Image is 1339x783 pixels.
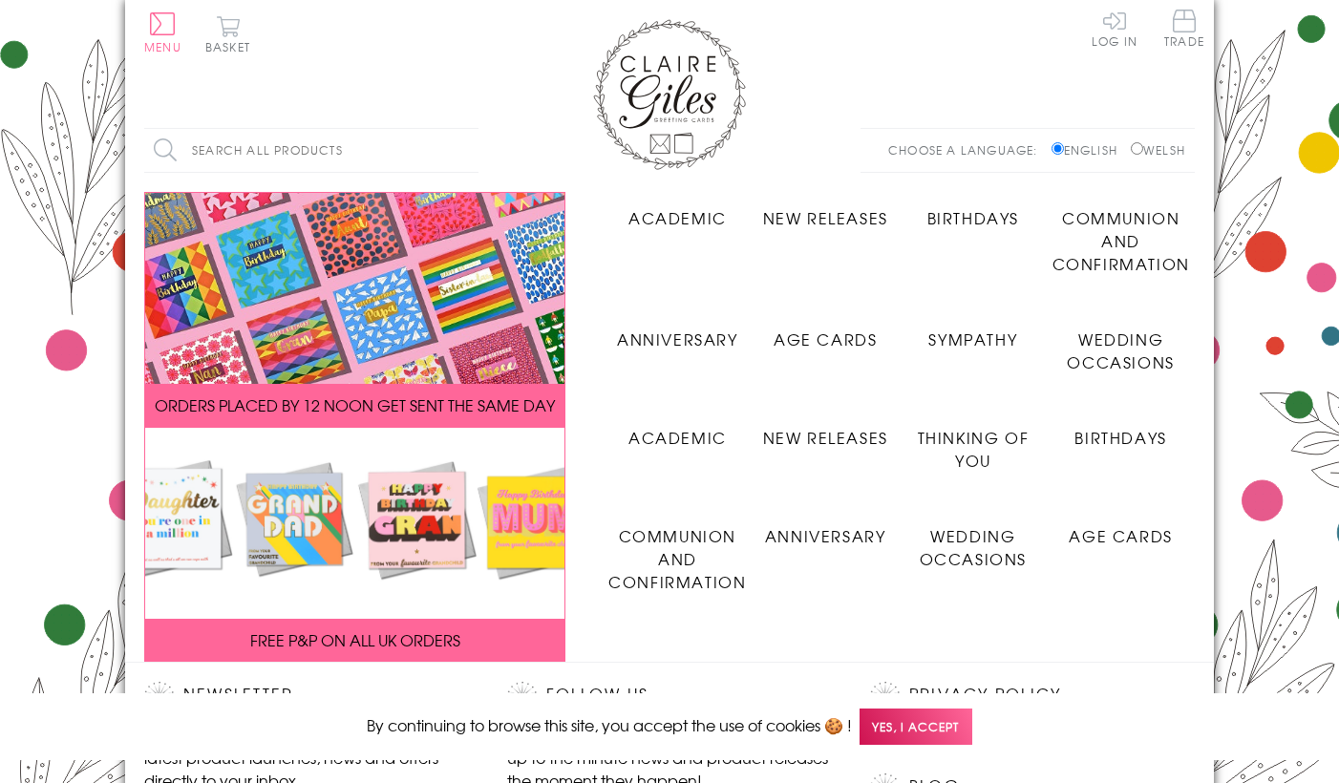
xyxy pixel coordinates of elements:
a: Birthdays [900,192,1048,229]
input: Search all products [144,129,478,172]
span: Menu [144,38,181,55]
p: Choose a language: [888,141,1048,159]
span: Age Cards [1069,524,1172,547]
span: Wedding Occasions [920,524,1027,570]
span: Thinking of You [918,426,1030,472]
span: New Releases [763,206,888,229]
h2: Follow Us [507,682,832,710]
a: Privacy Policy [909,682,1061,708]
a: Sympathy [900,313,1048,350]
span: Anniversary [765,524,886,547]
span: Sympathy [928,328,1017,350]
input: Search [459,129,478,172]
button: Basket [202,15,254,53]
span: Birthdays [1074,426,1166,449]
span: ORDERS PLACED BY 12 NOON GET SENT THE SAME DAY [155,393,555,416]
a: Communion and Confirmation [604,510,752,593]
a: Anniversary [604,313,752,350]
a: Trade [1164,10,1204,51]
a: Academic [604,412,752,449]
a: Wedding Occasions [1047,313,1195,373]
a: Academic [604,192,752,229]
a: New Releases [752,412,900,449]
a: Wedding Occasions [900,510,1048,570]
span: Wedding Occasions [1067,328,1174,373]
span: Anniversary [617,328,738,350]
label: Welsh [1131,141,1185,159]
span: Academic [628,426,727,449]
a: Anniversary [752,510,900,547]
button: Menu [144,12,181,53]
span: Communion and Confirmation [608,524,746,593]
span: Academic [628,206,727,229]
a: New Releases [752,192,900,229]
span: Age Cards [774,328,877,350]
span: Yes, I accept [860,709,972,746]
a: Thinking of You [900,412,1048,472]
img: Claire Giles Greetings Cards [593,19,746,170]
span: Communion and Confirmation [1052,206,1190,275]
label: English [1052,141,1127,159]
a: Communion and Confirmation [1047,192,1195,275]
a: Log In [1092,10,1137,47]
input: English [1052,142,1064,155]
h2: Newsletter [144,682,469,710]
a: Birthdays [1047,412,1195,449]
span: Birthdays [927,206,1019,229]
span: Trade [1164,10,1204,47]
a: Age Cards [1047,510,1195,547]
input: Welsh [1131,142,1143,155]
a: Age Cards [752,313,900,350]
span: New Releases [763,426,888,449]
span: FREE P&P ON ALL UK ORDERS [250,628,460,651]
